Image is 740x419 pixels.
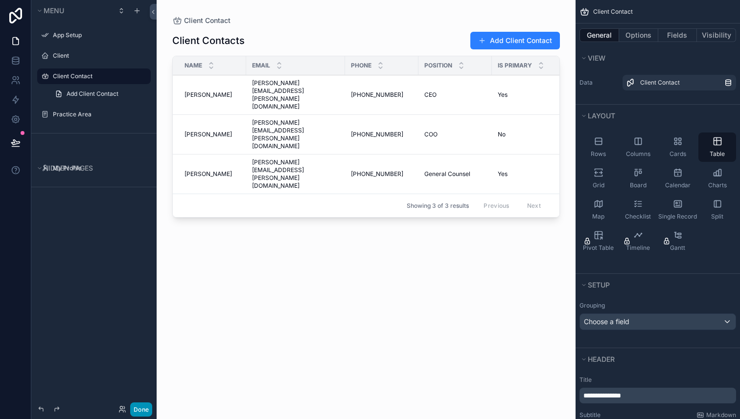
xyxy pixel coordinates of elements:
button: Map [579,195,617,224]
button: Grid [579,164,617,193]
span: Choose a field [584,317,629,326]
button: Done [130,402,152,417]
button: Charts [698,164,736,193]
label: Grouping [579,302,605,309]
span: Phone [351,62,371,69]
button: Menu [35,4,112,18]
span: Position [424,62,452,69]
button: Options [619,28,658,42]
button: Timeline [619,226,657,256]
button: Table [698,132,736,162]
div: scrollable content [579,388,736,403]
button: Choose a field [579,313,736,330]
span: Showing 3 of 3 results [407,202,469,210]
span: Rows [591,150,606,158]
span: Pivot Table [583,244,614,252]
span: Add Client Contact [67,90,118,98]
button: Visibility [697,28,736,42]
button: Calendar [659,164,696,193]
span: Cards [670,150,686,158]
label: Client [53,52,145,60]
label: Practice Area [53,110,145,118]
button: Checklist [619,195,657,224]
button: General [579,28,619,42]
span: Client Contact [640,79,680,87]
span: Timeline [626,244,650,252]
span: Board [630,181,647,189]
button: Hidden pages [35,161,147,175]
span: Setup [588,281,610,289]
a: Add Client Contact [49,86,151,102]
button: Fields [658,28,697,42]
button: Board [619,164,657,193]
button: Split [698,195,736,224]
button: Cards [659,132,696,162]
span: Gantt [670,244,685,252]
button: Layout [579,109,730,123]
span: Header [588,355,615,363]
button: Gantt [659,226,696,256]
span: Calendar [665,181,691,189]
span: Is Primary [498,62,532,69]
label: Title [579,376,736,384]
span: Client Contact [593,8,633,16]
span: Table [710,150,725,158]
a: Client Contact [623,75,736,90]
span: Columns [626,150,650,158]
label: App Setup [53,31,145,39]
span: Map [592,213,604,221]
button: Columns [619,132,657,162]
button: Header [579,353,730,366]
label: Client Contact [53,72,145,80]
span: Grid [593,181,604,189]
span: Charts [708,181,727,189]
button: Pivot Table [579,226,617,256]
button: Setup [579,278,730,292]
label: My Profile [53,164,145,172]
label: Data [579,79,619,87]
button: Rows [579,132,617,162]
span: Single Record [658,213,697,221]
span: Name [185,62,202,69]
span: Split [711,213,723,221]
button: View [579,51,730,65]
span: Menu [44,6,64,15]
button: Single Record [659,195,696,224]
span: View [588,54,605,62]
span: Email [252,62,270,69]
span: Layout [588,111,615,120]
span: Checklist [625,213,651,221]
